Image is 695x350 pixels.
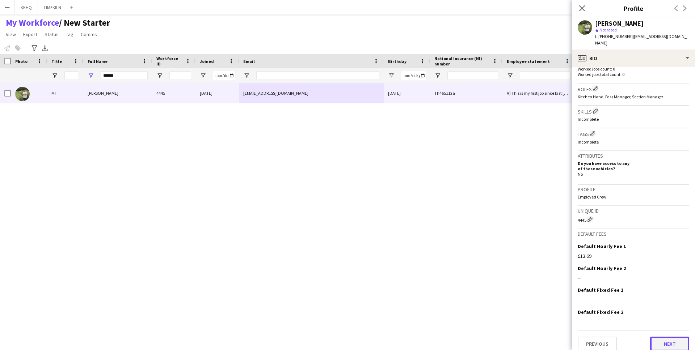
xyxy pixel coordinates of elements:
[63,30,76,39] a: Tag
[101,71,148,80] input: Full Name Filter Input
[578,231,689,237] h3: Default fees
[152,83,195,103] div: 4445
[572,50,695,67] div: Bio
[88,90,118,96] span: [PERSON_NAME]
[15,59,28,64] span: Photo
[578,265,626,272] h3: Default Hourly Fee 2
[578,243,626,249] h3: Default Hourly Fee 1
[169,71,191,80] input: Workforce ID Filter Input
[66,31,73,38] span: Tag
[578,66,689,72] p: Worked jobs count: 0
[595,34,633,39] span: t. [PHONE_NUMBER]
[200,72,206,79] button: Open Filter Menu
[156,56,182,67] span: Workforce ID
[88,59,108,64] span: Full Name
[15,87,30,101] img: Basant Pandey
[595,20,644,27] div: [PERSON_NAME]
[64,71,79,80] input: Title Filter Input
[6,17,59,28] a: My Workforce
[47,83,83,103] div: Mr
[213,71,235,80] input: Joined Filter Input
[41,44,49,52] app-action-btn: Export XLSX
[578,274,689,281] div: --
[578,153,689,159] h3: Attributes
[507,59,550,64] span: Employee statement
[239,83,384,103] div: [EMAIL_ADDRESS][DOMAIN_NAME]
[578,85,689,93] h3: Roles
[42,30,62,39] a: Status
[595,34,687,46] span: | [EMAIL_ADDRESS][DOMAIN_NAME]
[507,72,513,79] button: Open Filter Menu
[578,130,689,137] h3: Tags
[578,186,689,193] h3: Profile
[434,90,455,96] span: Th465112a
[6,31,16,38] span: View
[20,30,40,39] a: Export
[78,30,100,39] a: Comms
[200,59,214,64] span: Joined
[15,0,38,14] button: KKHQ
[578,318,689,325] div: --
[243,59,255,64] span: Email
[30,44,39,52] app-action-btn: Advanced filters
[45,31,59,38] span: Status
[520,71,570,80] input: Employee statement Filter Input
[434,56,489,67] span: National Insurance (NI) number
[578,287,623,293] h3: Default Fixed Fee 1
[578,253,689,259] div: £13.69
[578,139,689,145] p: Incomplete
[81,31,97,38] span: Comms
[578,309,623,315] h3: Default Fixed Fee 2
[38,0,67,14] button: LIMEKILN
[384,83,430,103] div: [DATE]
[3,30,19,39] a: View
[578,194,689,200] p: Employed Crew
[578,161,631,171] h5: Do you have access to any of these vehicles?
[434,72,441,79] button: Open Filter Menu
[51,72,58,79] button: Open Filter Menu
[256,71,379,80] input: Email Filter Input
[195,83,239,103] div: [DATE]
[572,4,695,13] h3: Profile
[51,59,62,64] span: Title
[578,208,689,214] h3: Unique ID
[578,107,689,115] h3: Skills
[59,17,110,28] span: New Starter
[578,171,583,177] span: No
[578,94,663,99] span: Kitchen Hand, Pass Manager, Section Manager
[578,72,689,77] p: Worked jobs total count: 0
[578,296,689,303] div: --
[88,72,94,79] button: Open Filter Menu
[401,71,426,80] input: Birthday Filter Input
[578,215,689,223] div: 4445
[599,27,617,33] span: Not rated
[23,31,37,38] span: Export
[388,72,395,79] button: Open Filter Menu
[447,71,498,80] input: National Insurance (NI) number Filter Input
[388,59,407,64] span: Birthday
[243,72,250,79] button: Open Filter Menu
[578,116,689,122] p: Incomplete
[156,72,163,79] button: Open Filter Menu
